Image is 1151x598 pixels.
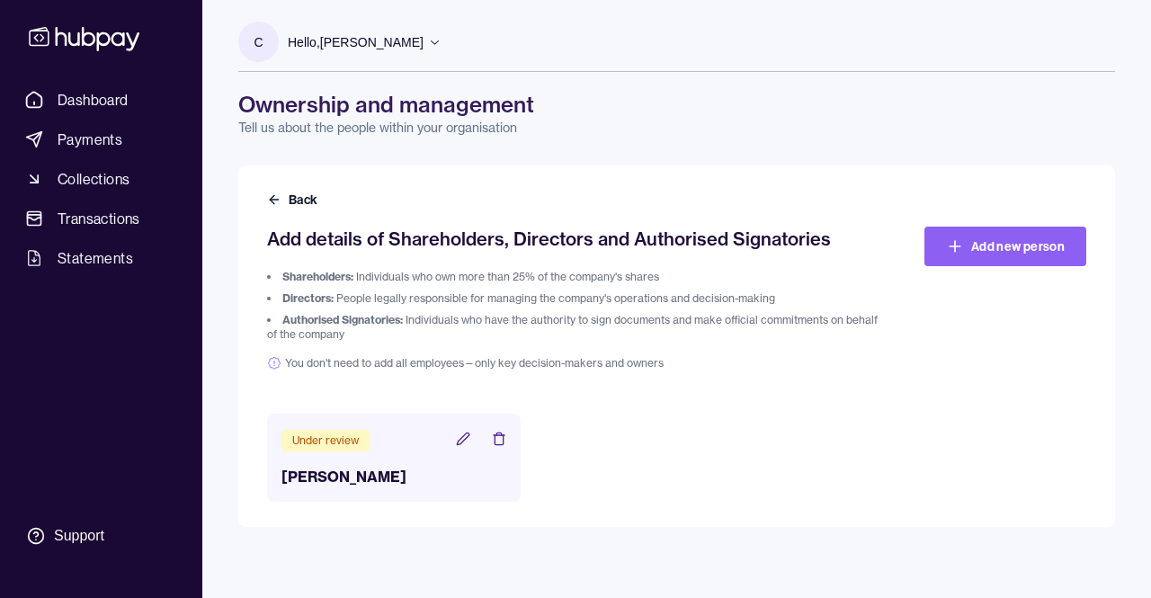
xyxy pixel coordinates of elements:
[18,202,184,235] a: Transactions
[282,313,403,326] span: Authorised Signatories:
[58,168,129,190] span: Collections
[58,129,122,150] span: Payments
[54,526,104,546] div: Support
[281,430,370,451] div: Under review
[267,356,881,370] span: You don't need to add all employees—only key decision-makers and owners
[281,466,506,487] h3: [PERSON_NAME]
[18,84,184,116] a: Dashboard
[58,89,129,111] span: Dashboard
[18,123,184,156] a: Payments
[267,227,881,252] h2: Add details of Shareholders, Directors and Authorised Signatories
[924,227,1086,266] a: Add new person
[238,90,1115,119] h1: Ownership and management
[267,291,881,306] li: People legally responsible for managing the company's operations and decision-making
[18,517,184,555] a: Support
[238,119,1115,137] p: Tell us about the people within your organisation
[267,191,321,209] button: Back
[267,270,881,284] li: Individuals who own more than 25% of the company's shares
[267,313,881,342] li: Individuals who have the authority to sign documents and make official commitments on behalf of t...
[18,163,184,195] a: Collections
[18,242,184,274] a: Statements
[58,208,140,229] span: Transactions
[282,270,353,283] span: Shareholders:
[58,247,133,269] span: Statements
[288,32,424,52] p: Hello, [PERSON_NAME]
[254,32,263,52] p: C
[282,291,334,305] span: Directors:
